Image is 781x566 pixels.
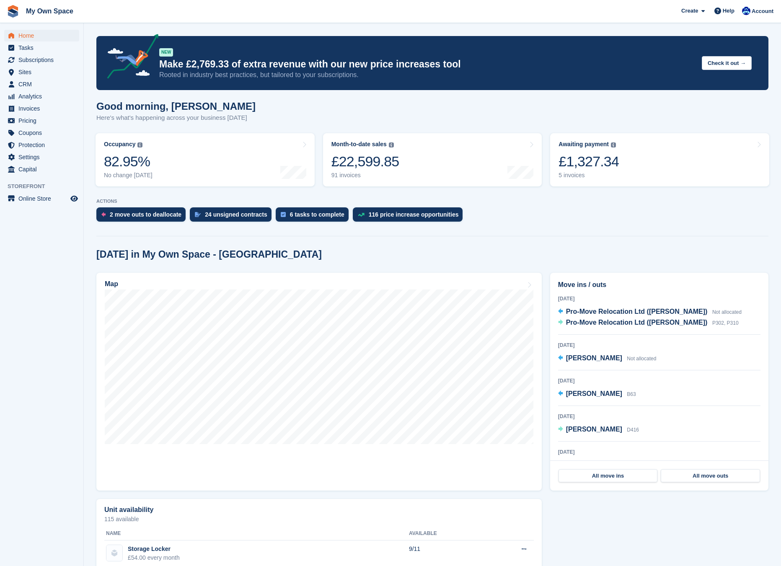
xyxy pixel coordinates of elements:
[96,207,190,226] a: 2 move outs to deallocate
[18,115,69,127] span: Pricing
[4,103,79,114] a: menu
[8,182,83,191] span: Storefront
[105,280,118,288] h2: Map
[159,48,173,57] div: NEW
[104,527,409,540] th: Name
[104,516,534,522] p: 115 available
[661,469,760,483] a: All move outs
[611,142,616,147] img: icon-info-grey-7440780725fd019a000dd9b08b2336e03edf1995a4989e88bcd33f0948082b44.svg
[128,553,180,562] div: £54.00 every month
[4,127,79,139] a: menu
[104,153,153,170] div: 82.95%
[566,426,622,433] span: [PERSON_NAME]
[18,139,69,151] span: Protection
[323,133,542,186] a: Month-to-date sales £22,599.85 91 invoices
[4,139,79,151] a: menu
[4,54,79,66] a: menu
[723,7,734,15] span: Help
[4,78,79,90] a: menu
[159,58,695,70] p: Make £2,769.33 of extra revenue with our new price increases tool
[752,7,773,16] span: Account
[681,7,698,15] span: Create
[550,133,769,186] a: Awaiting payment £1,327.34 5 invoices
[96,199,768,204] p: ACTIONS
[23,4,77,18] a: My Own Space
[290,211,344,218] div: 6 tasks to complete
[331,172,399,179] div: 91 invoices
[190,207,276,226] a: 24 unsigned contracts
[558,353,657,364] a: [PERSON_NAME] Not allocated
[702,56,752,70] button: Check it out →
[106,545,122,561] img: blank-unit-type-icon-ffbac7b88ba66c5e286b0e438baccc4b9c83835d4c34f86887a83fc20ec27e7b.svg
[627,356,656,362] span: Not allocated
[18,103,69,114] span: Invoices
[4,30,79,41] a: menu
[559,172,619,179] div: 5 invoices
[96,113,256,123] p: Here's what's happening across your business [DATE]
[358,213,365,217] img: price_increase_opportunities-93ffe204e8149a01c8c9dc8f82e8f89637d9d84a8eef4429ea346261dce0b2c0.svg
[558,341,760,349] div: [DATE]
[100,34,159,82] img: price-adjustments-announcement-icon-8257ccfd72463d97f412b2fc003d46551f7dbcb40ab6d574587a9cd5c0d94...
[159,70,695,80] p: Rooted in industry best practices, but tailored to your subscriptions.
[559,141,609,148] div: Awaiting payment
[742,7,750,15] img: Millie Webb
[18,42,69,54] span: Tasks
[18,54,69,66] span: Subscriptions
[104,506,153,514] h2: Unit availability
[281,212,286,217] img: task-75834270c22a3079a89374b754ae025e5fb1db73e45f91037f5363f120a921f8.svg
[712,320,739,326] span: P302, P310
[566,390,622,397] span: [PERSON_NAME]
[69,194,79,204] a: Preview store
[558,318,739,328] a: Pro-Move Relocation Ltd ([PERSON_NAME]) P302, P310
[558,295,760,302] div: [DATE]
[18,151,69,163] span: Settings
[4,193,79,204] a: menu
[276,207,353,226] a: 6 tasks to complete
[18,30,69,41] span: Home
[18,193,69,204] span: Online Store
[712,309,742,315] span: Not allocated
[559,153,619,170] div: £1,327.34
[558,448,760,456] div: [DATE]
[110,211,181,218] div: 2 move outs to deallocate
[558,280,760,290] h2: Move ins / outs
[558,389,636,400] a: [PERSON_NAME] B63
[18,90,69,102] span: Analytics
[7,5,19,18] img: stora-icon-8386f47178a22dfd0bd8f6a31ec36ba5ce8667c1dd55bd0f319d3a0aa187defe.svg
[4,90,79,102] a: menu
[558,424,639,435] a: [PERSON_NAME] D416
[4,163,79,175] a: menu
[18,66,69,78] span: Sites
[331,153,399,170] div: £22,599.85
[627,391,636,397] span: B63
[389,142,394,147] img: icon-info-grey-7440780725fd019a000dd9b08b2336e03edf1995a4989e88bcd33f0948082b44.svg
[96,273,542,491] a: Map
[128,545,180,553] div: Storage Locker
[4,66,79,78] a: menu
[559,469,658,483] a: All move ins
[566,308,708,315] span: Pro-Move Relocation Ltd ([PERSON_NAME])
[137,142,142,147] img: icon-info-grey-7440780725fd019a000dd9b08b2336e03edf1995a4989e88bcd33f0948082b44.svg
[104,172,153,179] div: No change [DATE]
[96,101,256,112] h1: Good morning, [PERSON_NAME]
[558,307,742,318] a: Pro-Move Relocation Ltd ([PERSON_NAME]) Not allocated
[4,42,79,54] a: menu
[18,163,69,175] span: Capital
[566,319,708,326] span: Pro-Move Relocation Ltd ([PERSON_NAME])
[104,141,135,148] div: Occupancy
[558,413,760,420] div: [DATE]
[195,212,201,217] img: contract_signature_icon-13c848040528278c33f63329250d36e43548de30e8caae1d1a13099fd9432cc5.svg
[409,527,486,540] th: Available
[369,211,459,218] div: 116 price increase opportunities
[205,211,267,218] div: 24 unsigned contracts
[96,133,315,186] a: Occupancy 82.95% No change [DATE]
[4,151,79,163] a: menu
[331,141,387,148] div: Month-to-date sales
[18,127,69,139] span: Coupons
[353,207,467,226] a: 116 price increase opportunities
[4,115,79,127] a: menu
[101,212,106,217] img: move_outs_to_deallocate_icon-f764333ba52eb49d3ac5e1228854f67142a1ed5810a6f6cc68b1a99e826820c5.svg
[566,354,622,362] span: [PERSON_NAME]
[558,377,760,385] div: [DATE]
[96,249,322,260] h2: [DATE] in My Own Space - [GEOGRAPHIC_DATA]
